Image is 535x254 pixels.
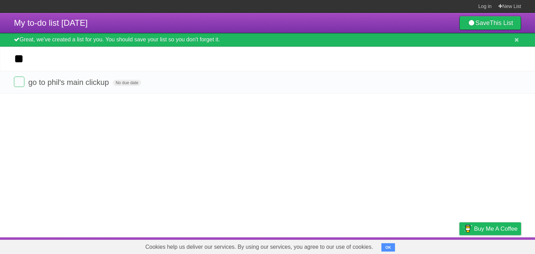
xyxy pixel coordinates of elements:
span: No due date [113,80,141,86]
span: Buy me a coffee [474,223,518,235]
a: Buy me a coffee [459,222,521,235]
a: Suggest a feature [477,239,521,252]
b: This List [490,19,513,26]
a: Developers [390,239,418,252]
span: Cookies help us deliver our services. By using our services, you agree to our use of cookies. [138,240,380,254]
a: Terms [427,239,442,252]
img: Buy me a coffee [463,223,472,235]
a: SaveThis List [459,16,521,30]
label: Done [14,77,24,87]
a: About [367,239,381,252]
span: My to-do list [DATE] [14,18,88,27]
span: go to phil's main clickup [28,78,111,87]
a: Privacy [450,239,468,252]
button: OK [381,243,395,252]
